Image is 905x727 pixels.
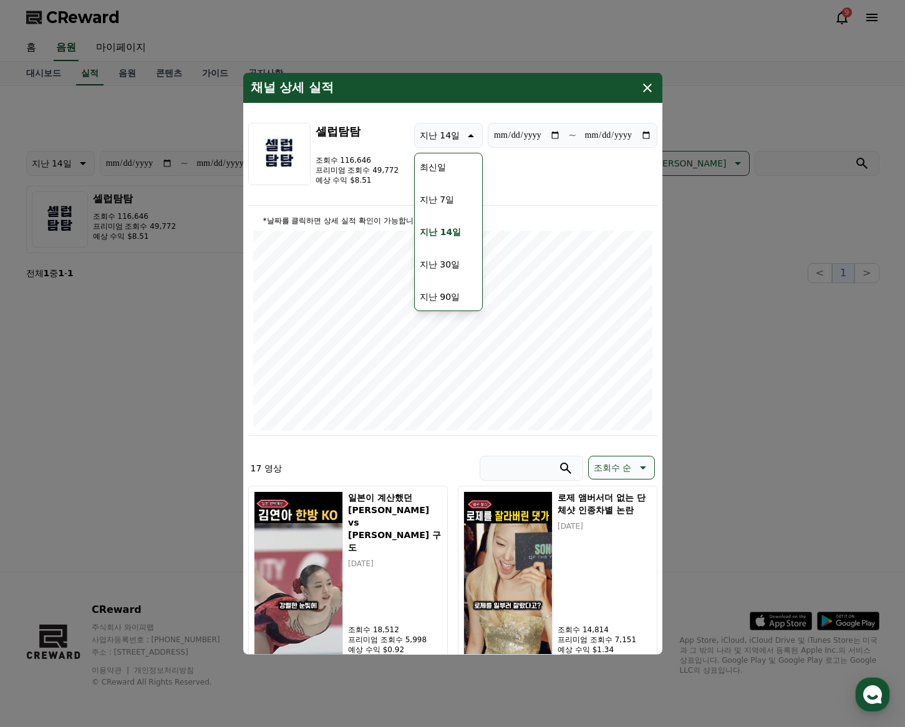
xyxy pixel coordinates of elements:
img: 일본이 계산했던 김연아 vs 마오 구도 [254,491,344,655]
a: 홈 [4,395,82,426]
p: 예상 수익 $0.92 [348,645,442,655]
p: 프리미엄 조회수 49,772 [316,165,399,175]
p: 조회수 순 [594,459,631,476]
button: 지난 14일 [415,218,466,246]
p: 예상 수익 $8.51 [316,175,399,185]
p: [DATE] [348,559,442,569]
a: 대화 [82,395,161,426]
button: 최신일 [415,153,451,181]
button: 지난 30일 [415,251,465,278]
a: 설정 [161,395,240,426]
p: 지난 14일 [420,127,460,144]
h3: 셀럽탐탐 [316,123,399,140]
span: 설정 [193,414,208,424]
img: 로제 앰버서더 없는 단체샷 인종차별 논란 [463,491,553,655]
p: 예상 수익 $1.34 [558,645,651,655]
p: [DATE] [558,521,651,531]
span: 대화 [114,415,129,425]
button: 조회수 순 [588,456,654,479]
p: *날짜를 클릭하면 상세 실적 확인이 가능합니다 [253,216,652,226]
p: 조회수 18,512 [348,625,442,635]
button: 지난 14일 [414,123,483,148]
p: 조회수 116,646 [316,155,399,165]
p: 조회수 14,814 [558,625,651,635]
button: 지난 90일 [415,283,465,311]
button: 일본이 계산했던 김연아 vs 마오 구도 일본이 계산했던 [PERSON_NAME] vs [PERSON_NAME] 구도 [DATE] 조회수 18,512 프리미엄 조회수 5,998... [248,486,448,660]
span: 홈 [39,414,47,424]
h4: 채널 상세 실적 [251,80,334,95]
p: 프리미엄 조회수 5,998 [348,635,442,645]
h5: 일본이 계산했던 [PERSON_NAME] vs [PERSON_NAME] 구도 [348,491,442,554]
img: 셀럽탐탐 [248,123,311,185]
button: 로제 앰버서더 없는 단체샷 인종차별 논란 로제 앰버서더 없는 단체샷 인종차별 논란 [DATE] 조회수 14,814 프리미엄 조회수 7,151 예상 수익 $1.34 [458,486,657,660]
p: 17 영상 [251,462,282,474]
p: 프리미엄 조회수 7,151 [558,635,651,645]
p: ~ [568,128,576,143]
button: 지난 7일 [415,186,459,213]
div: modal [243,73,662,655]
h5: 로제 앰버서더 없는 단체샷 인종차별 논란 [558,491,651,516]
